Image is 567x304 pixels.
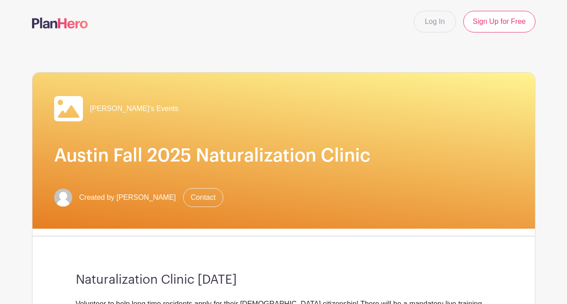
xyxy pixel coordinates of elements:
a: Contact [183,188,223,207]
h1: Austin Fall 2025 Naturalization Clinic [54,145,513,166]
h3: Naturalization Clinic [DATE] [76,272,492,288]
img: logo-507f7623f17ff9eddc593b1ce0a138ce2505c220e1c5a4e2b4648c50719b7d32.svg [32,18,88,28]
a: Log In [414,11,456,32]
img: default-ce2991bfa6775e67f084385cd625a349d9dcbb7a52a09fb2fda1e96e2d18dcdb.png [54,189,72,207]
span: [PERSON_NAME]'s Events [90,103,179,114]
a: Sign Up for Free [463,11,535,32]
span: Created by [PERSON_NAME] [79,192,176,203]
